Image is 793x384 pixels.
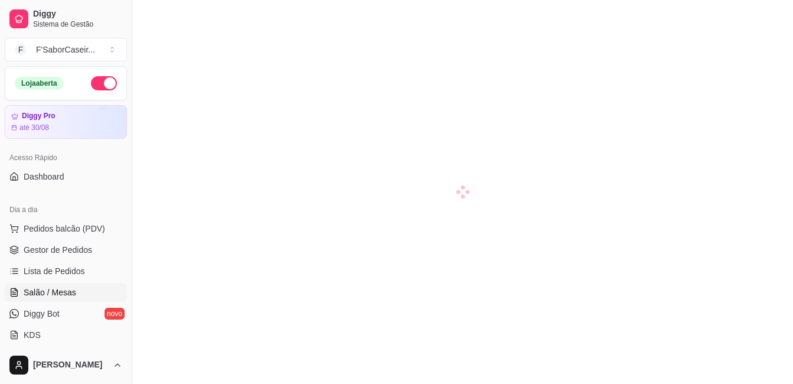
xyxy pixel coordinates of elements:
[19,123,49,132] article: até 30/08
[24,171,64,183] span: Dashboard
[24,265,85,277] span: Lista de Pedidos
[5,5,127,33] a: DiggySistema de Gestão
[24,223,105,235] span: Pedidos balcão (PDV)
[5,219,127,238] button: Pedidos balcão (PDV)
[24,287,76,298] span: Salão / Mesas
[22,112,56,121] article: Diggy Pro
[15,77,64,90] div: Loja aberta
[5,105,127,139] a: Diggy Proaté 30/08
[5,167,127,186] a: Dashboard
[5,262,127,281] a: Lista de Pedidos
[33,360,108,370] span: [PERSON_NAME]
[5,200,127,219] div: Dia a dia
[5,304,127,323] a: Diggy Botnovo
[24,329,41,341] span: KDS
[5,240,127,259] a: Gestor de Pedidos
[5,148,127,167] div: Acesso Rápido
[24,244,92,256] span: Gestor de Pedidos
[5,283,127,302] a: Salão / Mesas
[91,76,117,90] button: Alterar Status
[5,38,127,61] button: Select a team
[5,351,127,379] button: [PERSON_NAME]
[15,44,27,56] span: F
[5,326,127,344] a: KDS
[24,308,60,320] span: Diggy Bot
[36,44,95,56] div: F'SaborCaseir ...
[33,19,122,29] span: Sistema de Gestão
[33,9,122,19] span: Diggy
